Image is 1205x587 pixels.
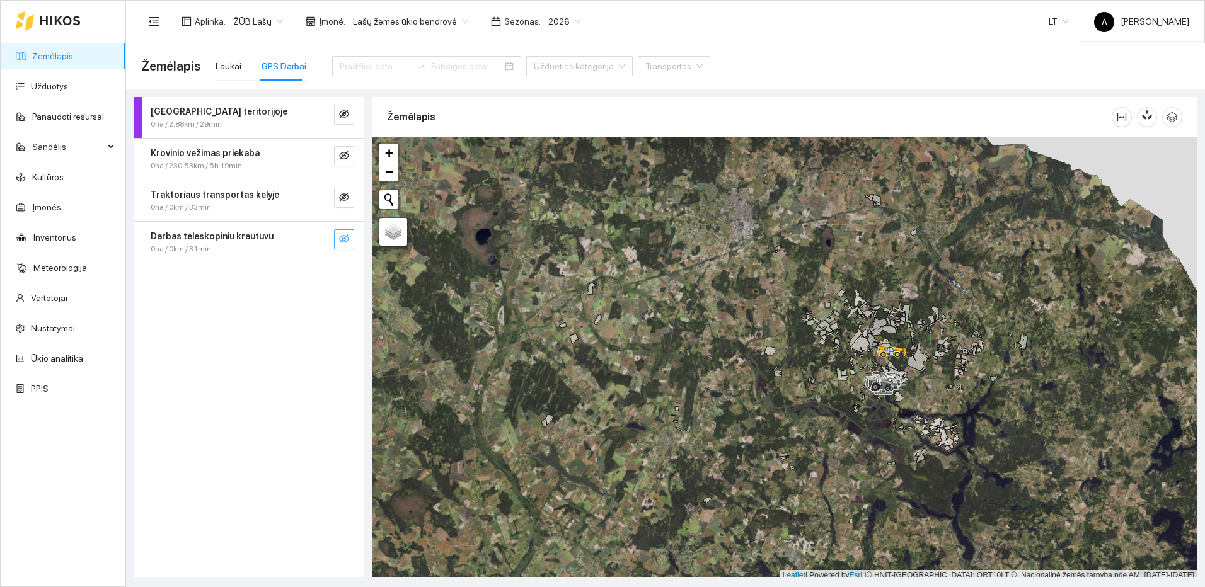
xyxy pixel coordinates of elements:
[151,231,274,241] strong: Darbas teleskopiniu krautuvu
[32,134,104,159] span: Sandėlis
[339,151,349,162] span: eye-invisible
[134,180,364,221] div: Traktoriaus transportas kelyje0ha / 0km / 33mineye-invisible
[353,12,468,31] span: Lašų žemės ūkio bendrovė
[319,14,345,28] span: Įmonė :
[334,229,354,249] button: eye-invisible
[31,353,83,363] a: Ūkio analitika
[148,16,159,27] span: menu-fold
[151,243,211,255] span: 0ha / 0km / 31min
[32,111,104,122] a: Panaudoti resursai
[416,61,426,71] span: swap-right
[216,59,241,73] div: Laukai
[151,106,287,117] strong: [GEOGRAPHIC_DATA] teritorijoje
[32,51,73,61] a: Žemėlapis
[783,571,805,579] a: Leaflet
[151,118,222,130] span: 0ha / 2.88km / 29min
[379,144,398,162] a: Zoom in
[379,218,407,246] a: Layers
[340,59,411,73] input: Pradžios data
[491,16,501,26] span: calendar
[339,192,349,204] span: eye-invisible
[387,99,1112,135] div: Žemėlapis
[334,146,354,166] button: eye-invisible
[431,59,502,73] input: Pabaigos data
[141,56,200,76] span: Žemėlapis
[780,570,1197,581] div: | Powered by © HNIT-[GEOGRAPHIC_DATA]; ORT10LT ©, Nacionalinė žemės tarnyba prie AM, [DATE]-[DATE]
[385,164,393,180] span: −
[233,12,283,31] span: ŽŪB Lašų
[1102,12,1107,32] span: A
[334,188,354,208] button: eye-invisible
[134,139,364,180] div: Krovinio vežimas priekaba0ha / 230.53km / 5h 19mineye-invisible
[33,263,87,273] a: Meteorologija
[334,105,354,125] button: eye-invisible
[151,148,260,158] strong: Krovinio vežimas priekaba
[134,222,364,263] div: Darbas teleskopiniu krautuvu0ha / 0km / 31mineye-invisible
[262,59,306,73] div: GPS Darbai
[151,160,242,172] span: 0ha / 230.53km / 5h 19min
[151,202,211,214] span: 0ha / 0km / 33min
[32,172,64,182] a: Kultūros
[339,234,349,246] span: eye-invisible
[865,571,867,579] span: |
[151,190,279,200] strong: Traktoriaus transportas kelyje
[31,81,68,91] a: Užduotys
[379,162,398,181] a: Zoom out
[31,384,49,394] a: PPIS
[182,16,192,26] span: layout
[195,14,226,28] span: Aplinka :
[33,232,76,242] a: Inventorius
[339,109,349,121] span: eye-invisible
[1112,112,1131,122] span: column-width
[416,61,426,71] span: to
[850,571,863,579] a: Esri
[1049,12,1069,31] span: LT
[31,293,67,303] a: Vartotojai
[32,202,61,212] a: Įmonės
[134,97,364,138] div: [GEOGRAPHIC_DATA] teritorijoje0ha / 2.88km / 29mineye-invisible
[31,323,75,333] a: Nustatymai
[1094,16,1189,26] span: [PERSON_NAME]
[504,14,541,28] span: Sezonas :
[385,145,393,161] span: +
[141,9,166,34] button: menu-fold
[1112,107,1132,127] button: column-width
[548,12,581,31] span: 2026
[379,190,398,209] button: Initiate a new search
[306,16,316,26] span: shop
